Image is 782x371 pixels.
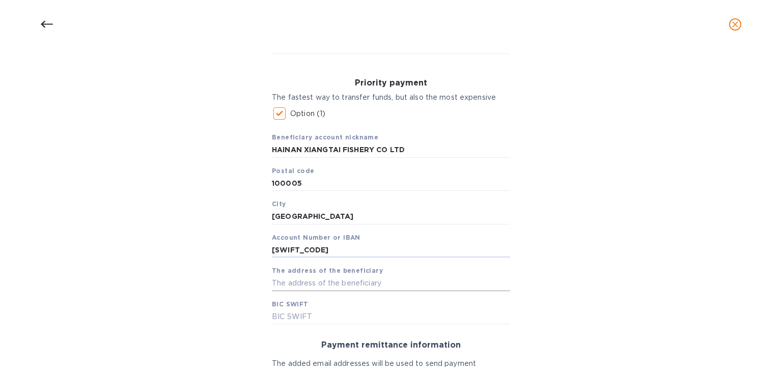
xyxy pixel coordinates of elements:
input: Postal code [272,176,510,191]
input: The address of the beneficiary [272,276,510,291]
b: City [272,200,286,208]
p: Option (1) [290,108,325,119]
b: Beneficiary account nickname [272,133,378,141]
b: The address of the beneficiary [272,267,383,274]
button: close [723,12,747,37]
input: Beneficiary account nickname [272,142,510,158]
input: Account Number or IBAN [272,243,510,258]
input: BIC SWIFT [272,309,510,325]
h3: Payment remittance information [272,340,510,350]
b: Account Number or IBAN [272,234,360,241]
h3: Priority payment [272,78,510,88]
input: City [272,209,510,224]
b: Postal code [272,167,314,175]
b: BIC SWIFT [272,300,309,308]
p: The fastest way to transfer funds, but also the most expensive [272,92,510,103]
